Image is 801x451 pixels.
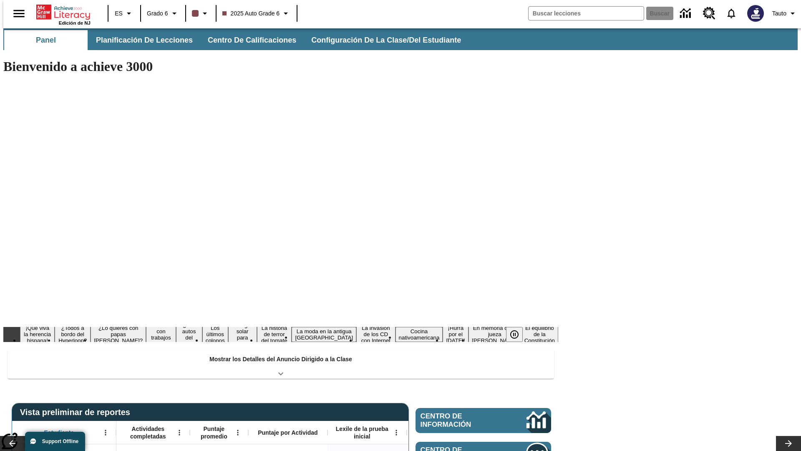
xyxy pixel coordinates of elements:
span: Configuración de la clase/del estudiante [311,35,461,45]
button: El color de la clase es café oscuro. Cambiar el color de la clase. [189,6,213,21]
span: Puntaje por Actividad [258,429,317,436]
span: Actividades completadas [121,425,176,440]
button: Diapositiva 9 La moda en la antigua Roma [292,327,356,342]
span: Panel [36,35,56,45]
div: Pausar [506,327,531,342]
button: Carrusel de lecciones, seguir [776,436,801,451]
span: Edición de NJ [59,20,91,25]
button: Lenguaje: ES, Selecciona un idioma [111,6,138,21]
button: Diapositiva 10 La invasión de los CD con Internet [356,324,395,345]
span: Lexile de la prueba inicial [332,425,393,440]
button: Diapositiva 7 Energía solar para todos [228,321,257,348]
a: Portada [36,4,91,20]
span: 2025 Auto Grade 6 [222,9,280,18]
div: Subbarra de navegación [3,28,798,50]
button: Grado: Grado 6, Elige un grado [144,6,183,21]
p: Mostrar los Detalles del Anuncio Dirigido a la Clase [209,355,352,364]
button: Panel [4,30,88,50]
button: Diapositiva 11 Cocina nativoamericana [395,327,443,342]
button: Diapositiva 14 El equilibrio de la Constitución [521,324,558,345]
a: Centro de recursos, Se abrirá en una pestaña nueva. [698,2,720,25]
span: Estudiante [44,429,74,436]
button: Perfil/Configuración [769,6,801,21]
span: Puntaje promedio [194,425,234,440]
button: Support Offline [25,432,85,451]
span: Vista preliminar de reportes [20,408,134,417]
div: Subbarra de navegación [3,30,469,50]
div: Portada [36,3,91,25]
button: Diapositiva 8 La historia de terror del tomate [257,324,292,345]
button: Diapositiva 13 En memoria de la jueza O'Connor [469,324,521,345]
button: Abrir menú [173,426,186,439]
a: Centro de información [675,2,698,25]
span: ES [115,9,123,18]
button: Diapositiva 2 ¿Todos a bordo del Hyperloop? [55,324,91,345]
button: Diapositiva 12 ¡Hurra por el Día de la Constitución! [443,324,469,345]
span: Grado 6 [147,9,168,18]
button: Centro de calificaciones [201,30,303,50]
button: Diapositiva 5 ¿Los autos del futuro? [176,321,202,348]
button: Diapositiva 1 ¡Que viva la herencia hispana! [20,324,55,345]
button: Escoja un nuevo avatar [742,3,769,24]
button: Configuración de la clase/del estudiante [305,30,468,50]
div: Mostrar los Detalles del Anuncio Dirigido a la Clase [8,350,554,379]
span: Support Offline [42,438,78,444]
span: Centro de información [421,412,499,429]
button: Diapositiva 6 Los últimos colonos [202,324,228,345]
a: Notificaciones [720,3,742,24]
span: Centro de calificaciones [208,35,296,45]
span: Tauto [772,9,786,18]
input: Buscar campo [529,7,644,20]
button: Diapositiva 3 ¿Lo quieres con papas fritas? [91,324,146,345]
a: Centro de información [416,408,551,433]
button: Clase: 2025 Auto Grade 6, Selecciona una clase [219,6,295,21]
button: Abrir el menú lateral [7,1,31,26]
button: Diapositiva 4 Niños con trabajos sucios [146,321,176,348]
button: Planificación de lecciones [89,30,199,50]
button: Pausar [506,327,523,342]
button: Abrir menú [99,426,112,439]
img: Avatar [747,5,764,22]
span: Planificación de lecciones [96,35,193,45]
button: Abrir menú [390,426,403,439]
button: Abrir menú [232,426,244,439]
h1: Bienvenido a achieve 3000 [3,59,558,74]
